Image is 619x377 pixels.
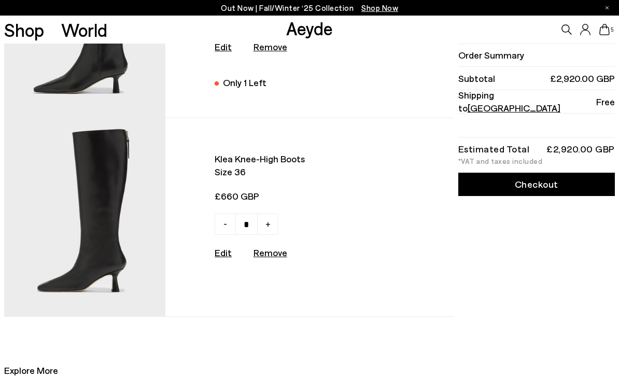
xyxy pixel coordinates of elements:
div: Only 1 Left [223,76,266,90]
li: Order Summary [458,44,615,67]
span: £2,920.00 GBP [550,72,615,85]
a: Edit [215,41,232,52]
span: Size 36 [215,165,390,178]
a: 5 [599,24,610,35]
img: AEYDE_KLEA_CALF_LEATHER_BLACK_1_1_e951b75b-206f-440b-b299-291845a55429_580x.jpg [4,118,165,316]
span: - [223,217,227,230]
a: Shop [4,21,44,39]
div: Estimated Total [458,145,530,152]
a: + [257,214,278,235]
u: Remove [254,247,287,258]
span: 5 [610,27,615,33]
span: + [265,217,271,230]
span: [GEOGRAPHIC_DATA] [468,102,560,114]
li: Subtotal [458,67,615,90]
u: Remove [254,41,287,52]
div: *VAT and taxes included [458,158,615,165]
a: Checkout [458,173,615,196]
p: Out Now | Fall/Winter ‘25 Collection [221,2,398,15]
a: Aeyde [286,17,333,39]
a: Edit [215,247,232,258]
span: Klea knee-high boots [215,152,390,165]
span: £660 GBP [215,190,390,203]
a: World [61,21,107,39]
div: £2,920.00 GBP [546,145,615,152]
a: - [215,214,236,235]
span: Free [596,95,615,108]
span: Navigate to /collections/new-in [361,3,398,12]
span: Shipping to [458,89,596,115]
